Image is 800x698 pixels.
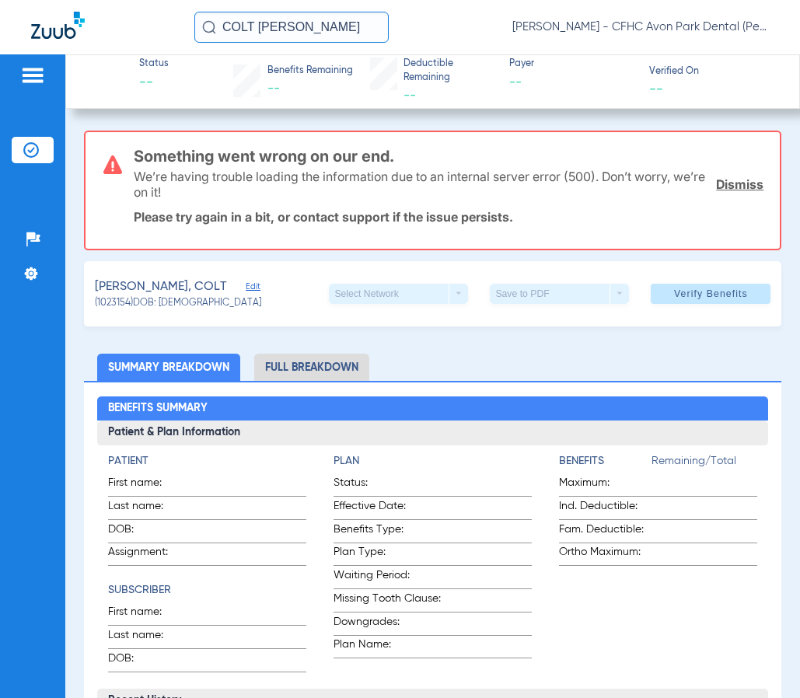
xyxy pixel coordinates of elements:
[403,89,416,102] span: --
[194,12,389,43] input: Search for patients
[512,19,769,35] span: [PERSON_NAME] - CFHC Avon Park Dental (Peds)
[649,80,663,96] span: --
[334,475,448,496] span: Status:
[722,623,800,698] iframe: Chat Widget
[95,297,261,311] span: (1023154) DOB: [DEMOGRAPHIC_DATA]
[649,65,775,79] span: Verified On
[139,73,169,92] span: --
[509,58,635,72] span: Payer
[108,651,184,672] span: DOB:
[246,281,260,296] span: Edit
[97,421,768,445] h3: Patient & Plan Information
[134,209,764,225] p: Please try again in a bit, or contact support if the issue persists.
[674,288,748,300] span: Verify Benefits
[403,58,495,85] span: Deductible Remaining
[108,498,184,519] span: Last name:
[559,522,652,543] span: Fam. Deductible:
[108,475,184,496] span: First name:
[97,354,240,381] li: Summary Breakdown
[267,65,353,79] span: Benefits Remaining
[108,582,306,599] h4: Subscriber
[254,354,369,381] li: Full Breakdown
[509,73,635,92] span: --
[716,176,763,192] a: Dismiss
[334,453,532,469] h4: Plan
[334,591,448,612] span: Missing Tooth Clause:
[108,453,306,469] h4: Patient
[651,284,770,304] button: Verify Benefits
[97,396,768,421] h2: Benefits Summary
[267,82,280,95] span: --
[20,66,45,85] img: hamburger-icon
[334,637,448,658] span: Plan Name:
[334,544,448,565] span: Plan Type:
[652,453,757,475] span: Remaining/Total
[334,567,448,588] span: Waiting Period:
[134,148,764,164] h3: Something went wrong on our end.
[559,475,652,496] span: Maximum:
[334,498,448,519] span: Effective Date:
[139,58,169,72] span: Status
[108,627,184,648] span: Last name:
[108,604,184,625] span: First name:
[559,544,652,565] span: Ortho Maximum:
[95,277,227,297] span: [PERSON_NAME], COLT
[108,544,184,565] span: Assignment:
[334,522,448,543] span: Benefits Type:
[202,20,216,34] img: Search Icon
[103,155,122,174] img: error-icon
[559,453,652,475] app-breakdown-title: Benefits
[134,169,706,200] p: We’re having trouble loading the information due to an internal server error (500). Don’t worry, ...
[559,498,652,519] span: Ind. Deductible:
[108,522,184,543] span: DOB:
[559,453,652,469] h4: Benefits
[334,614,448,635] span: Downgrades:
[31,12,85,39] img: Zuub Logo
